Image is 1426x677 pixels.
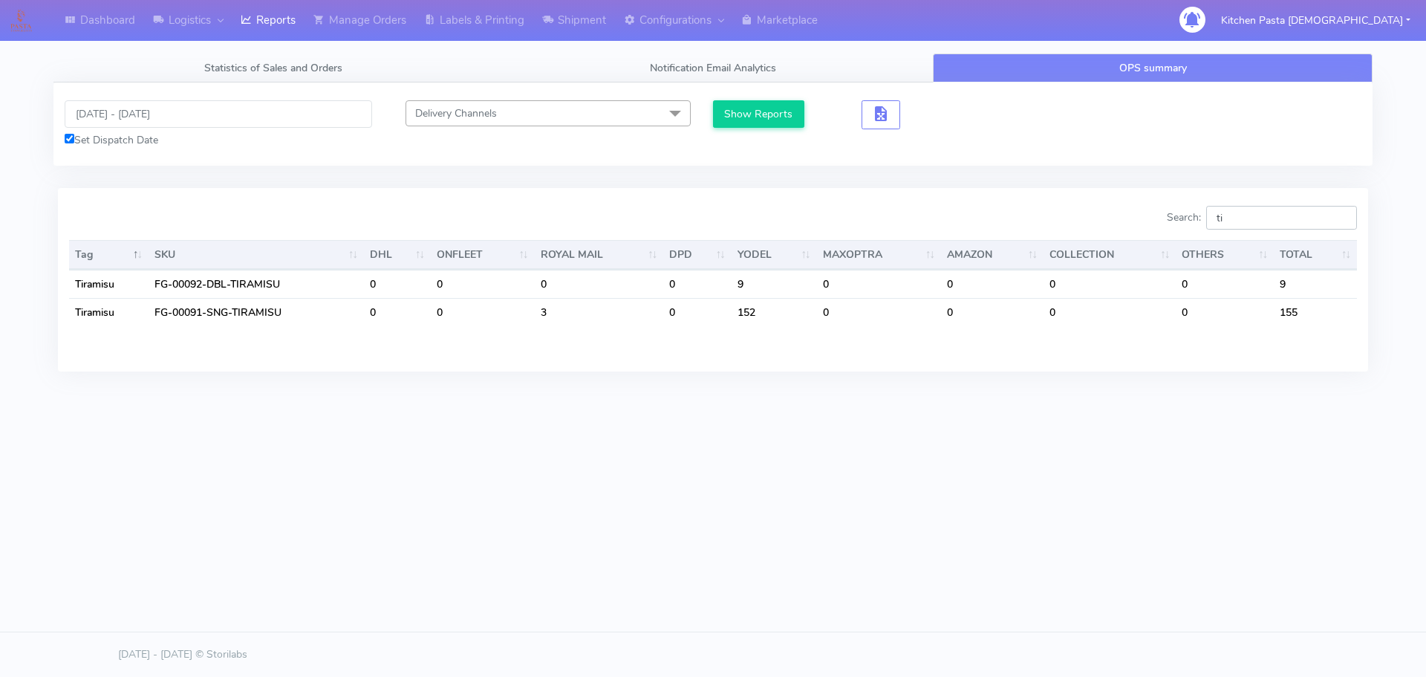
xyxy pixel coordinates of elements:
[431,270,535,298] td: 0
[941,240,1044,270] th: AMAZON : activate to sort column ascending
[1119,61,1187,75] span: OPS summary
[415,106,497,120] span: Delivery Channels
[713,100,804,128] button: Show Reports
[650,61,776,75] span: Notification Email Analytics
[732,298,817,326] td: 152
[1176,298,1274,326] td: 0
[732,270,817,298] td: 9
[149,240,364,270] th: SKU: activate to sort column ascending
[1044,270,1176,298] td: 0
[732,240,817,270] th: YODEL : activate to sort column ascending
[1044,298,1176,326] td: 0
[431,240,535,270] th: ONFLEET : activate to sort column ascending
[941,298,1044,326] td: 0
[663,298,732,326] td: 0
[364,270,431,298] td: 0
[204,61,342,75] span: Statistics of Sales and Orders
[535,240,664,270] th: ROYAL MAIL : activate to sort column ascending
[1274,270,1357,298] td: 9
[817,270,942,298] td: 0
[535,270,664,298] td: 0
[69,270,149,298] td: Tiramisu
[65,132,372,148] div: Set Dispatch Date
[431,298,535,326] td: 0
[1206,206,1357,230] input: Search:
[69,240,149,270] th: Tag: activate to sort column descending
[1274,298,1357,326] td: 155
[941,270,1044,298] td: 0
[817,298,942,326] td: 0
[1176,240,1274,270] th: OTHERS : activate to sort column ascending
[663,270,732,298] td: 0
[663,240,732,270] th: DPD : activate to sort column ascending
[1274,240,1357,270] th: TOTAL : activate to sort column ascending
[1176,270,1274,298] td: 0
[53,54,1373,82] ul: Tabs
[535,298,664,326] td: 3
[1167,206,1357,230] label: Search:
[364,298,431,326] td: 0
[149,298,364,326] td: FG-00091-SNG-TIRAMISU
[364,240,431,270] th: DHL : activate to sort column ascending
[1044,240,1176,270] th: COLLECTION : activate to sort column ascending
[65,100,372,128] input: Pick the Daterange
[69,298,149,326] td: Tiramisu
[817,240,942,270] th: MAXOPTRA : activate to sort column ascending
[1210,5,1422,36] button: Kitchen Pasta [DEMOGRAPHIC_DATA]
[149,270,364,298] td: FG-00092-DBL-TIRAMISU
